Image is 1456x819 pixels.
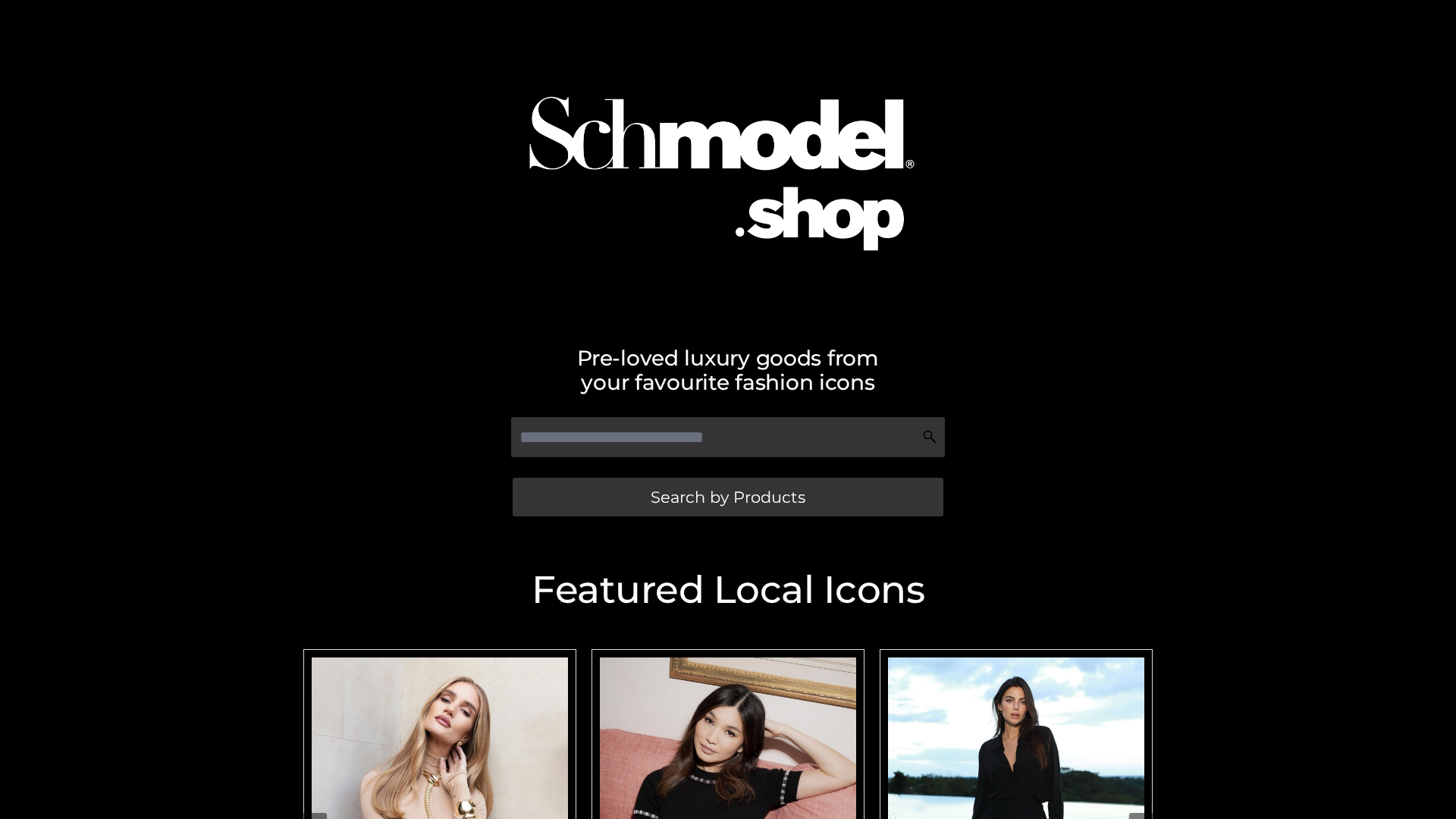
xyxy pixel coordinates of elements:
h2: Pre-loved luxury goods from your favourite fashion icons [296,346,1160,394]
h2: Featured Local Icons​ [296,571,1160,609]
span: Search by Products [651,489,805,505]
img: Search Icon [922,429,937,444]
a: Search by Products [513,478,943,516]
